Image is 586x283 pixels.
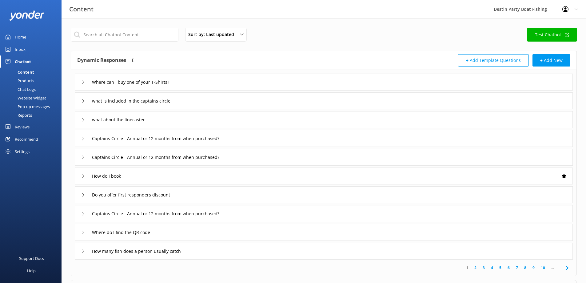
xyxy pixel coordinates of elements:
a: 10 [538,265,548,271]
a: 5 [496,265,504,271]
span: ... [548,265,557,271]
a: Content [4,68,62,76]
a: 4 [488,265,496,271]
button: + Add New [532,54,570,67]
div: Recommend [15,133,38,145]
div: Chatbot [15,55,31,68]
div: Settings [15,145,30,158]
div: Reports [4,111,32,119]
a: Chat Logs [4,85,62,94]
h4: Dynamic Responses [77,54,126,67]
a: 9 [529,265,538,271]
a: 1 [463,265,471,271]
div: Reviews [15,121,30,133]
span: Sort by: Last updated [188,31,238,38]
h3: Content [69,4,94,14]
a: Reports [4,111,62,119]
img: yonder-white-logo.png [9,10,45,21]
button: + Add Template Questions [458,54,529,67]
div: Content [4,68,34,76]
a: Website Widget [4,94,62,102]
a: Pop-up messages [4,102,62,111]
a: 8 [521,265,529,271]
a: 3 [480,265,488,271]
div: Website Widget [4,94,46,102]
a: 6 [504,265,513,271]
div: Support Docs [19,252,44,265]
a: 7 [513,265,521,271]
div: Pop-up messages [4,102,50,111]
a: Products [4,76,62,85]
div: Help [27,265,36,277]
div: Products [4,76,34,85]
input: Search all Chatbot Content [71,28,178,42]
div: Inbox [15,43,26,55]
div: Home [15,31,26,43]
a: Test Chatbot [527,28,577,42]
div: Chat Logs [4,85,36,94]
a: 2 [471,265,480,271]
